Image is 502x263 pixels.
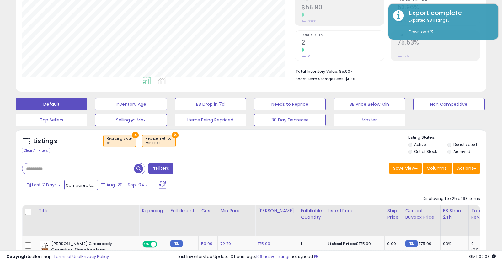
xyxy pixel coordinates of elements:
div: BB Share 24h. [443,207,466,221]
button: Last 7 Days [23,180,65,190]
div: 0.00 [387,241,398,247]
strong: Copyright [6,254,29,260]
div: Fulfillable Quantity [301,207,322,221]
span: OFF [156,242,166,247]
div: Current Buybox Price [405,207,438,221]
a: Privacy Policy [81,254,109,260]
h2: 75.53% [398,39,480,47]
button: Default [16,98,87,110]
button: Non Competitive [413,98,485,110]
small: Prev: $0.00 [302,19,316,23]
div: seller snap | | [6,254,109,260]
small: Prev: N/A [398,55,410,58]
button: Items Being Repriced [175,114,246,126]
div: Clear All Filters [22,148,50,153]
div: Last InventoryLab Update: 3 hours ago, not synced. [178,254,496,260]
button: 30 Day Decrease [254,114,326,126]
label: Archived [453,149,470,154]
a: 59.99 [201,241,212,247]
a: 72.70 [220,241,231,247]
span: 175.99 [419,241,431,247]
div: Listed Price [328,207,382,214]
button: Aug-29 - Sep-04 [97,180,152,190]
a: Terms of Use [54,254,80,260]
div: Cost [201,207,215,214]
span: Columns [427,165,446,171]
div: Exported 98 listings. [404,18,494,35]
img: 41J+QH8GMjL._SL40_.jpg [40,241,50,254]
span: Aug-29 - Sep-04 [106,182,144,188]
p: Listing States: [408,135,486,141]
span: ON [143,242,151,247]
button: Actions [453,163,480,174]
small: FBM [170,240,183,247]
button: Top Sellers [16,114,87,126]
div: Min Price [146,141,172,145]
label: Active [414,142,426,147]
button: Save View [389,163,422,174]
button: Selling @ Max [95,114,167,126]
span: 2025-09-13 02:03 GMT [469,254,496,260]
button: Filters [148,163,173,174]
button: × [172,132,179,138]
div: Min Price [220,207,253,214]
small: FBM [405,240,418,247]
a: Download [409,29,433,35]
small: Prev: 0 [302,55,310,58]
div: Total Rev. [471,207,494,221]
div: 93% [443,241,464,247]
span: Repricing state : [107,136,132,146]
div: Ship Price [387,207,400,221]
label: Out of Stock [414,149,437,154]
a: 106 active listings [256,254,291,260]
b: Short Term Storage Fees: [296,76,344,82]
label: Deactivated [453,142,477,147]
div: [PERSON_NAME] [258,207,295,214]
button: Master [334,114,405,126]
span: Ordered Items [302,34,384,37]
span: Reprice method : [146,136,172,146]
div: $175.99 [328,241,380,247]
b: [PERSON_NAME] Crossbody Organizer, Signature Map [51,241,127,254]
div: on [107,141,132,145]
span: $0.01 [345,76,355,82]
div: 1 [301,241,320,247]
span: Compared to: [66,182,94,188]
h5: Listings [33,137,57,146]
b: Total Inventory Value: [296,69,338,74]
div: Displaying 1 to 25 of 98 items [423,196,480,202]
button: BB Price Below Min [334,98,405,110]
button: Inventory Age [95,98,167,110]
h2: $58.90 [302,4,384,12]
a: 175.99 [258,241,270,247]
b: Listed Price: [328,241,356,247]
li: $5,907 [296,67,475,75]
button: × [132,132,139,138]
button: Needs to Reprice [254,98,326,110]
button: Columns [423,163,452,174]
h2: 2 [302,39,384,47]
span: Last 7 Days [32,182,57,188]
div: Title [39,207,136,214]
div: 0 [471,241,497,247]
div: Fulfillment [170,207,196,214]
div: Export complete [404,8,494,18]
div: Repricing [142,207,165,214]
button: BB Drop in 7d [175,98,246,110]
